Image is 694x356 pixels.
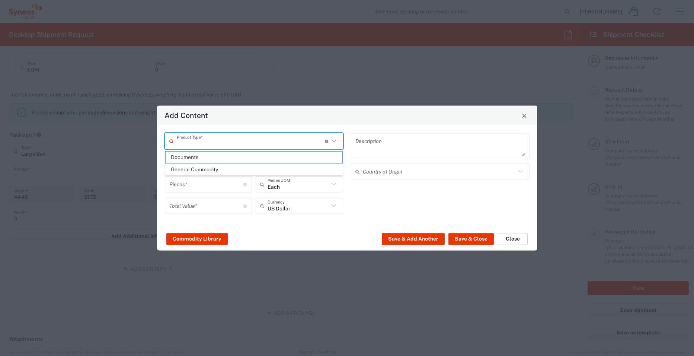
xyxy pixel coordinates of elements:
button: Save & Close [448,233,494,245]
button: Close [519,110,530,121]
span: General Commodity [166,164,343,175]
button: Close [498,233,528,245]
span: Documents [166,152,343,163]
button: Save & Add Another [382,233,445,245]
h4: Add Content [164,110,208,121]
button: Commodity Library [166,233,228,245]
